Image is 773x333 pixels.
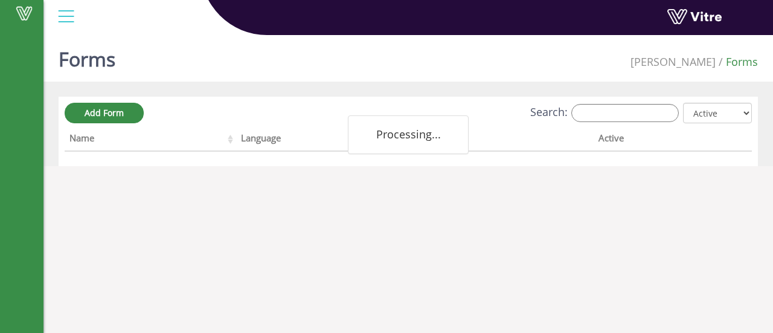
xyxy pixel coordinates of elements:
div: Processing... [348,115,469,154]
span: 379 [630,54,716,69]
span: Add Form [85,107,124,118]
label: Search: [530,104,679,122]
th: Company [416,129,594,152]
h1: Forms [59,30,115,82]
th: Name [65,129,236,152]
a: Add Form [65,103,144,123]
li: Forms [716,54,758,70]
input: Search: [571,104,679,122]
th: Language [236,129,415,152]
th: Active [594,129,717,152]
